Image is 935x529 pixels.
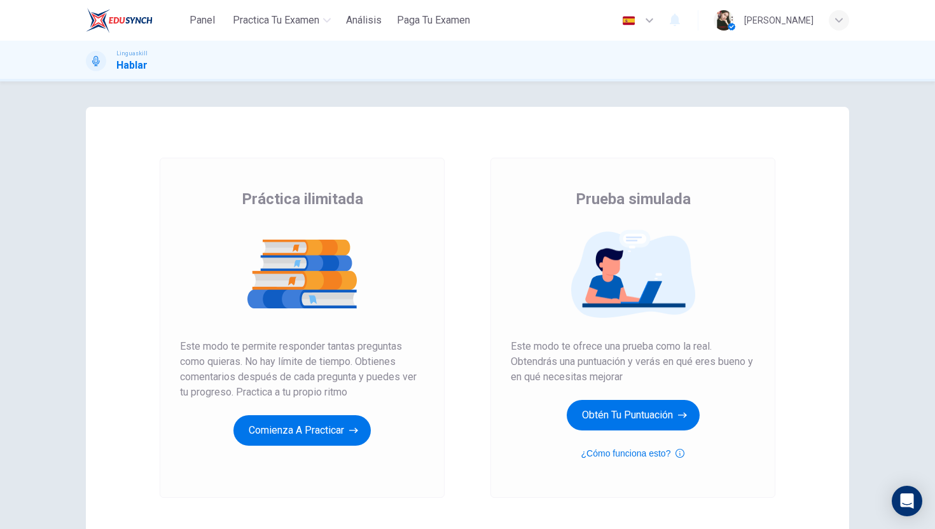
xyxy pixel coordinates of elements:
button: Paga Tu Examen [392,9,475,32]
span: Panel [190,13,215,28]
span: Este modo te ofrece una prueba como la real. Obtendrás una puntuación y verás en qué eres bueno y... [511,339,755,385]
button: Panel [182,9,223,32]
button: Análisis [341,9,387,32]
span: Paga Tu Examen [397,13,470,28]
a: EduSynch logo [86,8,182,33]
span: Linguaskill [116,49,148,58]
button: Practica tu examen [228,9,336,32]
img: EduSynch logo [86,8,153,33]
img: es [621,16,637,25]
span: Practica tu examen [233,13,319,28]
span: Este modo te permite responder tantas preguntas como quieras. No hay límite de tiempo. Obtienes c... [180,339,424,400]
button: ¿Cómo funciona esto? [581,446,685,461]
img: Profile picture [714,10,734,31]
button: Obtén tu puntuación [567,400,700,430]
button: Comienza a practicar [233,415,371,446]
div: Open Intercom Messenger [892,486,922,516]
span: Práctica ilimitada [242,189,363,209]
h1: Hablar [116,58,148,73]
div: [PERSON_NAME] [744,13,814,28]
span: Prueba simulada [576,189,691,209]
span: Análisis [346,13,382,28]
